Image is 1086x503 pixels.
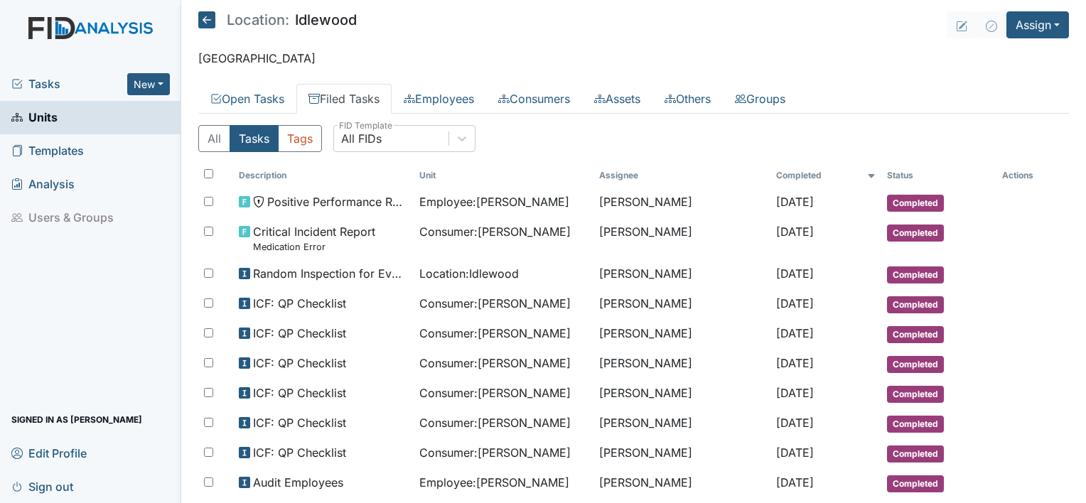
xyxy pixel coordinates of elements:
span: Consumer : [PERSON_NAME] [419,444,571,461]
th: Toggle SortBy [414,163,594,188]
span: Completed [887,386,944,403]
span: ICF: QP Checklist [253,325,346,342]
span: Consumer : [PERSON_NAME] [419,223,571,240]
span: Completed [887,416,944,433]
td: [PERSON_NAME] [593,259,770,289]
span: Edit Profile [11,442,87,464]
span: Units [11,107,58,129]
span: Location : Idlewood [419,265,519,282]
a: Open Tasks [198,84,296,114]
span: ICF: QP Checklist [253,414,346,431]
span: ICF: QP Checklist [253,384,346,401]
a: Consumers [486,84,582,114]
span: Consumer : [PERSON_NAME] [419,414,571,431]
a: Employees [392,84,486,114]
span: Employee : [PERSON_NAME] [419,474,569,491]
span: [DATE] [776,296,814,310]
th: Toggle SortBy [233,163,414,188]
span: Consumer : [PERSON_NAME] [419,384,571,401]
span: [DATE] [776,445,814,460]
td: [PERSON_NAME] [593,468,770,498]
input: Toggle All Rows Selected [204,169,213,178]
small: Medication Error [253,240,375,254]
th: Toggle SortBy [881,163,996,188]
th: Toggle SortBy [770,163,881,188]
a: Groups [723,84,797,114]
td: [PERSON_NAME] [593,409,770,438]
td: [PERSON_NAME] [593,217,770,259]
span: Consumer : [PERSON_NAME] [419,295,571,312]
span: [DATE] [776,225,814,239]
a: Assets [582,84,652,114]
td: [PERSON_NAME] [593,438,770,468]
span: Consumer : [PERSON_NAME] [419,355,571,372]
span: ICF: QP Checklist [253,295,346,312]
span: [DATE] [776,386,814,400]
button: Tasks [230,125,279,152]
span: Employee : [PERSON_NAME] [419,193,569,210]
h5: Idlewood [198,11,357,28]
span: Audit Employees [253,474,343,491]
span: Completed [887,445,944,463]
button: Assign [1006,11,1069,38]
td: [PERSON_NAME] [593,289,770,319]
span: Completed [887,225,944,242]
td: [PERSON_NAME] [593,379,770,409]
div: All FIDs [341,130,382,147]
span: [DATE] [776,266,814,281]
th: Actions [996,163,1068,188]
span: Completed [887,475,944,492]
span: Sign out [11,475,73,497]
button: All [198,125,230,152]
span: [DATE] [776,475,814,490]
span: ICF: QP Checklist [253,444,346,461]
span: [DATE] [776,356,814,370]
span: Location: [227,13,289,27]
td: [PERSON_NAME] [593,319,770,349]
span: Positive Performance Review [267,193,408,210]
span: Completed [887,266,944,283]
p: [GEOGRAPHIC_DATA] [198,50,1069,67]
span: Completed [887,296,944,313]
span: Completed [887,356,944,373]
span: ICF: QP Checklist [253,355,346,372]
span: Critical Incident Report Medication Error [253,223,375,254]
button: New [127,73,170,95]
th: Assignee [593,163,770,188]
span: Templates [11,140,84,162]
span: Random Inspection for Evening [253,265,408,282]
span: Completed [887,195,944,212]
div: Type filter [198,125,322,152]
a: Others [652,84,723,114]
td: [PERSON_NAME] [593,349,770,379]
span: [DATE] [776,416,814,430]
span: Completed [887,326,944,343]
span: Consumer : [PERSON_NAME] [419,325,571,342]
span: [DATE] [776,195,814,209]
a: Tasks [11,75,127,92]
a: Filed Tasks [296,84,392,114]
span: [DATE] [776,326,814,340]
span: Signed in as [PERSON_NAME] [11,409,142,431]
span: Analysis [11,173,75,195]
td: [PERSON_NAME] [593,188,770,217]
button: Tags [278,125,322,152]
